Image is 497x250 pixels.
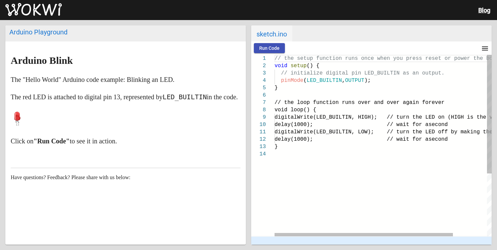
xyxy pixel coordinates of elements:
[251,92,266,99] div: 6
[251,62,266,70] div: 2
[303,78,307,84] span: (
[251,77,266,84] div: 4
[345,78,364,84] span: OUTPUT
[481,44,489,52] mat-icon: menu
[251,114,266,121] div: 9
[33,137,69,145] strong: "Run Code"
[251,70,266,77] div: 3
[251,99,266,106] div: 7
[275,136,429,142] span: delay(1000); // wait for a
[163,93,207,101] code: LED_BUILTIN
[251,84,266,92] div: 5
[251,121,266,128] div: 10
[275,129,429,135] span: digitalWrite(LED_BUILTIN, LOW); // turn the L
[251,128,266,136] div: 11
[275,100,435,106] span: // the loop function runs over and over again fore
[275,122,429,128] span: delay(1000); // wait for a
[251,55,266,62] div: 1
[275,63,287,69] span: void
[251,136,266,143] div: 12
[11,136,240,146] p: Click on to see it in action.
[275,55,435,61] span: // the setup function runs once when you press res
[275,114,429,120] span: digitalWrite(LED_BUILTIN, HIGH); // turn the L
[11,55,240,66] h1: Arduino Blink
[259,45,280,51] span: Run Code
[281,78,303,84] span: pinMode
[11,92,240,102] p: The red LED is attached to digital pin 13, represented by in the code.
[307,63,319,69] span: () {
[441,70,445,76] span: .
[364,78,371,84] span: );
[251,106,266,114] div: 8
[291,63,307,69] span: setup
[251,143,266,150] div: 13
[429,122,448,128] span: second
[281,70,441,76] span: // initialize digital pin LED_BUILTIN as an output
[275,107,316,113] span: void loop() {
[275,144,278,150] span: }
[11,174,131,180] span: Have questions? Feedback? Please share with us below:
[435,100,445,106] span: ver
[307,78,342,84] span: LED_BUILTIN
[11,74,240,85] p: The "Hello World" Arduino code example: Blinking an LED.
[429,136,448,142] span: second
[275,85,278,91] span: }
[478,7,490,14] a: Blog
[9,28,242,36] div: Arduino Playground
[251,25,292,41] span: sketch.ino
[254,43,285,53] button: Run Code
[5,3,62,16] img: Wokwi
[342,78,345,84] span: ,
[251,150,266,158] div: 14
